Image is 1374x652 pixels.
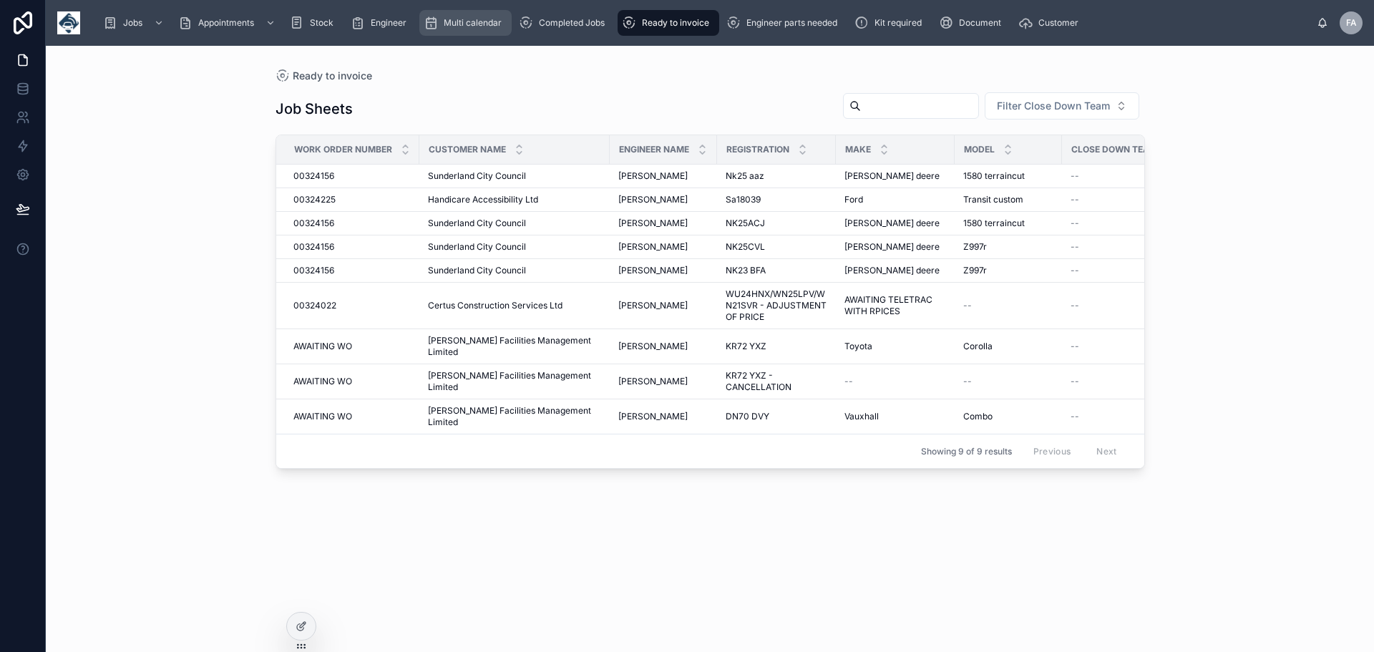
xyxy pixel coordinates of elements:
[1071,300,1079,311] span: --
[618,300,708,311] a: [PERSON_NAME]
[963,341,993,352] span: Corolla
[419,10,512,36] a: Multi calendar
[746,17,837,29] span: Engineer parts needed
[726,170,827,182] a: Nk25 aaz
[1071,341,1176,352] a: --
[963,265,987,276] span: Z997r
[963,241,987,253] span: Z997r
[294,144,392,155] span: Work Order Number
[1071,241,1176,253] a: --
[1071,170,1079,182] span: --
[428,170,601,182] a: Sunderland City Council
[428,241,526,253] span: Sunderland City Council
[618,265,708,276] a: [PERSON_NAME]
[428,300,562,311] span: Certus Construction Services Ltd
[963,194,1053,205] a: Transit custom
[293,265,334,276] span: 00324156
[428,370,601,393] a: [PERSON_NAME] Facilities Management Limited
[293,170,411,182] a: 00324156
[963,194,1023,205] span: Transit custom
[844,294,946,317] a: AWAITING TELETRAC WITH RPICES
[1071,376,1079,387] span: --
[286,10,343,36] a: Stock
[444,17,502,29] span: Multi calendar
[293,241,411,253] a: 00324156
[618,241,708,253] a: [PERSON_NAME]
[963,218,1053,229] a: 1580 terraincut
[293,376,352,387] span: AWAITING WO
[618,170,708,182] a: [PERSON_NAME]
[963,170,1025,182] span: 1580 terraincut
[619,144,689,155] span: Engineer Name
[429,144,506,155] span: Customer Name
[726,288,827,323] span: WU24HNX/WN25LPV/WN21SVR - ADJUSTMENT OF PRICE
[963,376,972,387] span: --
[726,411,769,422] span: DN70 DVY
[618,241,688,253] span: [PERSON_NAME]
[1071,376,1176,387] a: --
[293,69,372,83] span: Ready to invoice
[428,241,601,253] a: Sunderland City Council
[293,241,334,253] span: 00324156
[726,170,764,182] span: Nk25 aaz
[276,99,353,119] h1: Job Sheets
[293,265,411,276] a: 00324156
[726,241,765,253] span: NK25CVL
[844,170,946,182] a: [PERSON_NAME] deere
[293,411,352,422] span: AWAITING WO
[844,411,879,422] span: Vauxhall
[844,341,946,352] a: Toyota
[726,341,827,352] a: KR72 YXZ
[293,411,411,422] a: AWAITING WO
[428,218,601,229] a: Sunderland City Council
[293,300,411,311] a: 00324022
[726,194,827,205] a: Sa18039
[1071,170,1176,182] a: --
[963,300,1053,311] a: --
[964,144,995,155] span: Model
[874,17,922,29] span: Kit required
[99,10,171,36] a: Jobs
[1071,300,1176,311] a: --
[293,300,336,311] span: 00324022
[963,241,1053,253] a: Z997r
[726,370,827,393] a: KR72 YXZ - CANCELLATION
[935,10,1011,36] a: Document
[726,265,827,276] a: NK23 BFA
[1071,218,1176,229] a: --
[57,11,80,34] img: App logo
[726,241,827,253] a: NK25CVL
[844,241,940,253] span: [PERSON_NAME] deere
[963,170,1053,182] a: 1580 terraincut
[293,341,352,352] span: AWAITING WO
[997,99,1110,113] span: Filter Close Down Team
[428,405,601,428] span: [PERSON_NAME] Facilities Management Limited
[1038,17,1078,29] span: Customer
[844,411,946,422] a: Vauxhall
[198,17,254,29] span: Appointments
[428,218,526,229] span: Sunderland City Council
[428,300,601,311] a: Certus Construction Services Ltd
[963,265,1053,276] a: Z997r
[428,170,526,182] span: Sunderland City Council
[1071,218,1079,229] span: --
[1071,265,1176,276] a: --
[963,411,993,422] span: Combo
[844,194,863,205] span: Ford
[726,411,827,422] a: DN70 DVY
[428,265,526,276] span: Sunderland City Council
[844,194,946,205] a: Ford
[428,335,601,358] span: [PERSON_NAME] Facilities Management Limited
[642,17,709,29] span: Ready to invoice
[293,194,411,205] a: 00324225
[618,411,688,422] span: [PERSON_NAME]
[844,265,940,276] span: [PERSON_NAME] deere
[726,194,761,205] span: Sa18039
[963,341,1053,352] a: Corolla
[618,10,719,36] a: Ready to invoice
[1071,194,1079,205] span: --
[428,194,601,205] a: Handicare Accessibility Ltd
